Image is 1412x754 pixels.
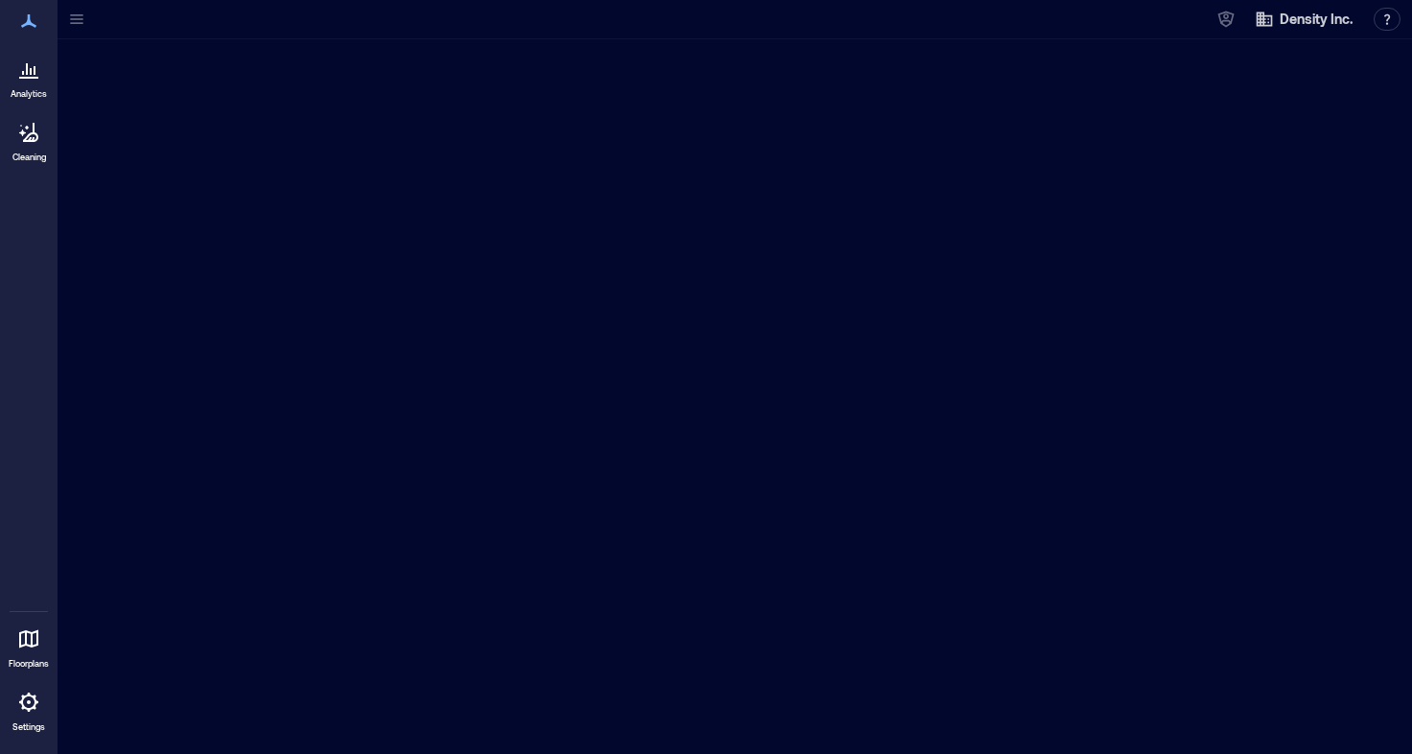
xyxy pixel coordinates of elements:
[1249,4,1358,35] button: Density Inc.
[12,721,45,733] p: Settings
[6,679,52,739] a: Settings
[9,658,49,670] p: Floorplans
[1280,10,1353,29] span: Density Inc.
[11,88,47,100] p: Analytics
[5,46,53,106] a: Analytics
[12,152,46,163] p: Cleaning
[5,109,53,169] a: Cleaning
[3,616,55,675] a: Floorplans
